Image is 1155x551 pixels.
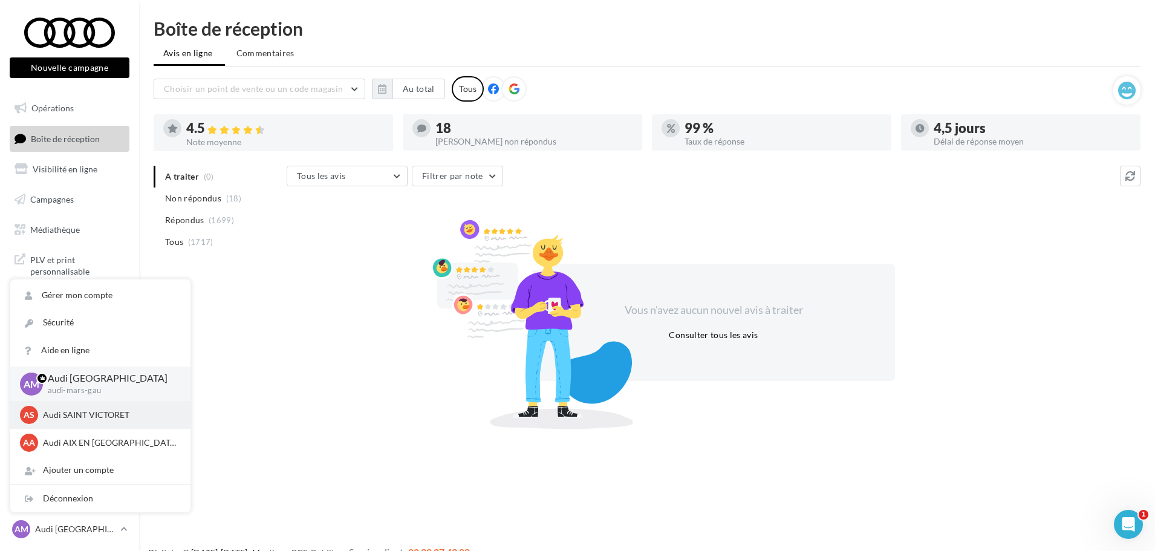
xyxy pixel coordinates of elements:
[934,137,1131,146] div: Délai de réponse moyen
[30,194,74,204] span: Campagnes
[372,79,445,99] button: Au total
[188,237,213,247] span: (1717)
[435,122,633,135] div: 18
[10,457,190,484] div: Ajouter un compte
[392,79,445,99] button: Au total
[7,96,132,121] a: Opérations
[1114,510,1143,539] iframe: Intercom live chat
[15,523,28,535] span: AM
[10,337,190,364] a: Aide en ligne
[664,328,763,342] button: Consulter tous les avis
[24,377,39,391] span: AM
[297,171,346,181] span: Tous les avis
[10,57,129,78] button: Nouvelle campagne
[35,523,115,535] p: Audi [GEOGRAPHIC_DATA]
[685,137,882,146] div: Taux de réponse
[154,19,1140,37] div: Boîte de réception
[48,371,171,385] p: Audi [GEOGRAPHIC_DATA]
[7,187,132,212] a: Campagnes
[236,47,294,59] span: Commentaires
[287,166,408,186] button: Tous les avis
[934,122,1131,135] div: 4,5 jours
[24,409,34,421] span: AS
[10,518,129,541] a: AM Audi [GEOGRAPHIC_DATA]
[31,133,100,143] span: Boîte de réception
[31,103,74,113] span: Opérations
[165,192,221,204] span: Non répondus
[43,437,176,449] p: Audi AIX EN [GEOGRAPHIC_DATA]
[7,126,132,152] a: Boîte de réception
[10,485,190,512] div: Déconnexion
[23,437,35,449] span: AA
[10,309,190,336] a: Sécurité
[452,76,484,102] div: Tous
[33,164,97,174] span: Visibilité en ligne
[186,138,383,146] div: Note moyenne
[165,214,204,226] span: Répondus
[209,215,234,225] span: (1699)
[685,122,882,135] div: 99 %
[48,385,171,396] p: audi-mars-gau
[7,157,132,182] a: Visibilité en ligne
[435,137,633,146] div: [PERSON_NAME] non répondus
[7,247,132,282] a: PLV et print personnalisable
[610,302,818,318] div: Vous n'avez aucun nouvel avis à traiter
[43,409,176,421] p: Audi SAINT VICTORET
[165,236,183,248] span: Tous
[30,224,80,234] span: Médiathèque
[154,79,365,99] button: Choisir un point de vente ou un code magasin
[186,122,383,135] div: 4.5
[412,166,503,186] button: Filtrer par note
[226,194,241,203] span: (18)
[164,83,343,94] span: Choisir un point de vente ou un code magasin
[30,252,125,278] span: PLV et print personnalisable
[1139,510,1148,520] span: 1
[7,217,132,243] a: Médiathèque
[10,282,190,309] a: Gérer mon compte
